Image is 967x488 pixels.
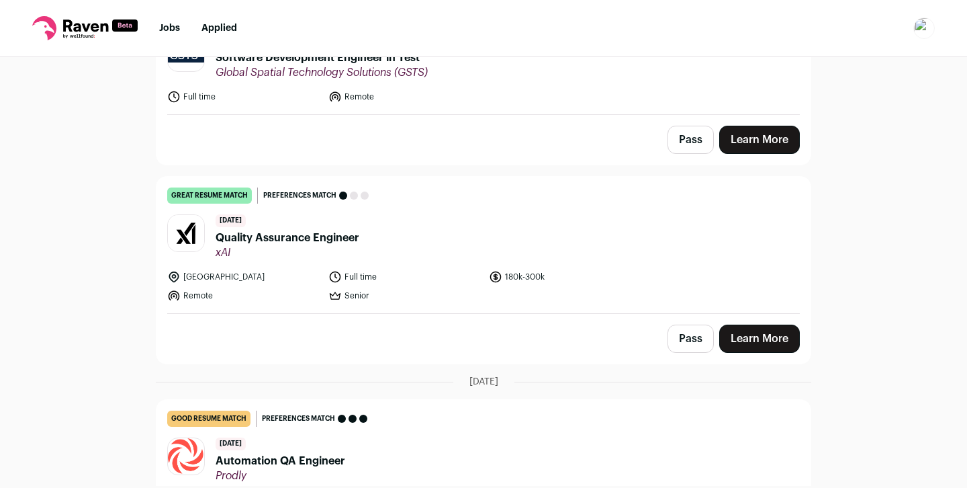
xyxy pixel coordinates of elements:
[328,289,481,302] li: Senior
[156,177,811,313] a: great resume match Preferences match [DATE] Quality Assurance Engineer xAI [GEOGRAPHIC_DATA] Full...
[262,412,335,425] span: Preferences match
[159,24,180,33] a: Jobs
[216,50,428,66] span: Software Development Engineer in Test
[216,66,428,79] span: Global Spatial Technology Solutions (GSTS)
[328,90,481,104] li: Remote
[216,469,345,483] span: Prodly
[667,325,714,353] button: Pass
[719,126,800,154] a: Learn More
[263,189,336,202] span: Preferences match
[168,215,204,251] img: 1c83009fa4f7cde7cb39cbbab8c4a426dc53311057c27b3c23d82261299489ff.jpg
[216,246,359,259] span: xAI
[469,375,498,389] span: [DATE]
[167,270,320,284] li: [GEOGRAPHIC_DATA]
[667,126,714,154] button: Pass
[719,325,800,353] a: Learn More
[201,24,237,33] a: Applied
[216,230,359,246] span: Quality Assurance Engineer
[489,270,642,284] li: 180k-300k
[913,17,935,39] img: picture
[216,214,246,227] span: [DATE]
[167,90,320,104] li: Full time
[168,438,204,475] img: 11eb20d53e410d56b7a5133a612b50b9438f24f1d18fa2f7acb004b723d86f3e.png
[913,17,935,39] button: Open dropdown
[167,411,250,427] div: good resume match
[216,453,345,469] span: Automation QA Engineer
[216,438,246,450] span: [DATE]
[167,188,252,204] div: great resume match
[167,289,320,302] li: Remote
[328,270,481,284] li: Full time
